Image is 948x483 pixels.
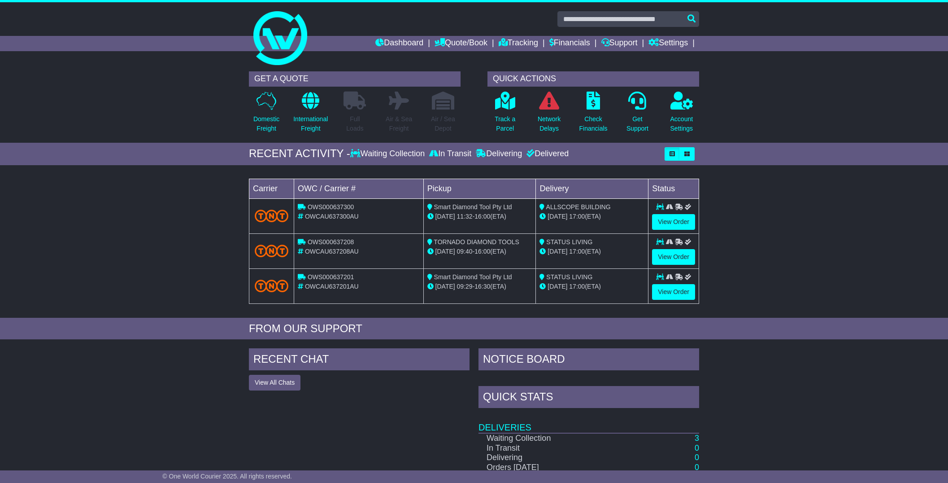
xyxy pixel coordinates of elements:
[670,91,694,138] a: AccountSettings
[695,463,699,472] a: 0
[538,114,561,133] p: Network Delays
[539,247,644,256] div: (ETA)
[652,284,695,300] a: View Order
[255,245,288,257] img: TNT_Domestic.png
[255,210,288,222] img: TNT_Domestic.png
[308,238,354,246] span: OWS000637208
[249,348,470,373] div: RECENT CHAT
[478,348,699,373] div: NOTICE BOARD
[305,213,359,220] span: OWCAU637300AU
[253,114,279,133] p: Domestic Freight
[536,179,648,198] td: Delivery
[162,473,292,480] span: © One World Courier 2025. All rights reserved.
[579,91,608,138] a: CheckFinancials
[499,36,538,51] a: Tracking
[648,36,688,51] a: Settings
[478,410,699,433] td: Deliveries
[457,283,473,290] span: 09:29
[308,203,354,211] span: OWS000637300
[294,179,424,198] td: OWC / Carrier #
[253,91,280,138] a: DomesticFreight
[549,36,590,51] a: Financials
[249,147,350,160] div: RECENT ACTIVITY -
[695,434,699,443] a: 3
[569,283,585,290] span: 17:00
[457,213,473,220] span: 11:32
[487,71,699,87] div: QUICK ACTIONS
[308,273,354,281] span: OWS000637201
[249,322,699,335] div: FROM OUR SUPPORT
[255,280,288,292] img: TNT_Domestic.png
[478,443,639,453] td: In Transit
[427,149,474,159] div: In Transit
[695,453,699,462] a: 0
[569,248,585,255] span: 17:00
[474,248,490,255] span: 16:00
[434,238,519,246] span: TORNADO DIAMOND TOOLS
[546,238,592,246] span: STATUS LIVING
[495,114,515,133] p: Track a Parcel
[249,375,300,391] button: View All Chats
[344,114,366,133] p: Full Loads
[478,433,639,443] td: Waiting Collection
[695,443,699,452] a: 0
[435,283,455,290] span: [DATE]
[478,463,639,473] td: Orders [DATE]
[539,212,644,221] div: (ETA)
[524,149,569,159] div: Delivered
[435,248,455,255] span: [DATE]
[474,213,490,220] span: 16:00
[652,249,695,265] a: View Order
[293,91,328,138] a: InternationalFreight
[293,114,328,133] p: International Freight
[626,91,649,138] a: GetSupport
[427,247,532,256] div: - (ETA)
[626,114,648,133] p: Get Support
[386,114,412,133] p: Air & Sea Freight
[601,36,638,51] a: Support
[305,248,359,255] span: OWCAU637208AU
[537,91,561,138] a: NetworkDelays
[427,212,532,221] div: - (ETA)
[423,179,536,198] td: Pickup
[435,213,455,220] span: [DATE]
[474,149,524,159] div: Delivering
[569,213,585,220] span: 17:00
[435,36,487,51] a: Quote/Book
[670,114,693,133] p: Account Settings
[427,282,532,291] div: - (ETA)
[648,179,699,198] td: Status
[652,214,695,230] a: View Order
[494,91,516,138] a: Track aParcel
[478,453,639,463] td: Delivering
[434,273,512,281] span: Smart Diamond Tool Pty Ltd
[434,203,512,211] span: Smart Diamond Tool Pty Ltd
[249,71,461,87] div: GET A QUOTE
[249,179,294,198] td: Carrier
[375,36,423,51] a: Dashboard
[539,282,644,291] div: (ETA)
[431,114,455,133] p: Air / Sea Depot
[548,283,567,290] span: [DATE]
[305,283,359,290] span: OWCAU637201AU
[546,203,611,211] span: ALLSCOPE BUILDING
[548,248,567,255] span: [DATE]
[457,248,473,255] span: 09:40
[478,386,699,410] div: Quick Stats
[474,283,490,290] span: 16:30
[350,149,427,159] div: Waiting Collection
[546,273,592,281] span: STATUS LIVING
[548,213,567,220] span: [DATE]
[579,114,608,133] p: Check Financials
